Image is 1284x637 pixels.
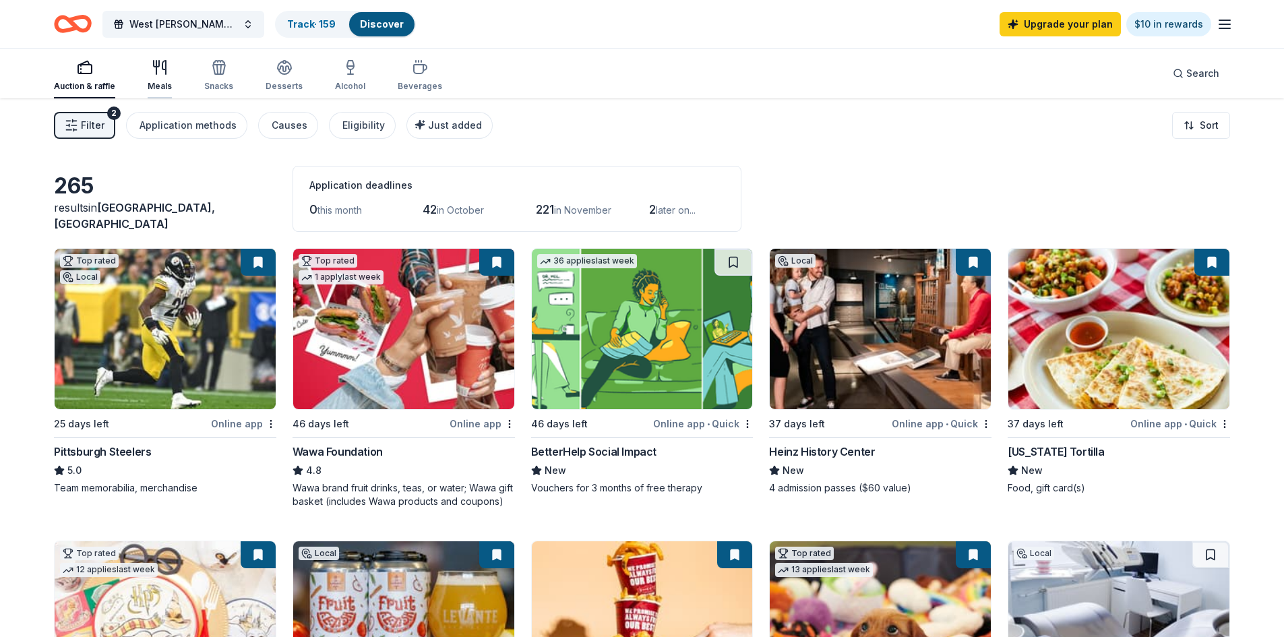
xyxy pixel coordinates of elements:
[398,54,442,98] button: Beverages
[211,415,276,432] div: Online app
[1000,12,1121,36] a: Upgrade your plan
[1021,462,1043,479] span: New
[309,202,317,216] span: 0
[329,112,396,139] button: Eligibility
[653,415,753,432] div: Online app Quick
[335,81,365,92] div: Alcohol
[1008,416,1064,432] div: 37 days left
[55,249,276,409] img: Image for Pittsburgh Steelers
[266,81,303,92] div: Desserts
[317,204,362,216] span: this month
[398,81,442,92] div: Beverages
[258,112,318,139] button: Causes
[649,202,656,216] span: 2
[293,481,515,508] div: Wawa brand fruit drinks, teas, or water; Wawa gift basket (includes Wawa products and coupons)
[1172,112,1230,139] button: Sort
[148,81,172,92] div: Meals
[81,117,104,133] span: Filter
[54,481,276,495] div: Team memorabilia, merchandise
[656,204,696,216] span: later on...
[450,415,515,432] div: Online app
[204,81,233,92] div: Snacks
[1008,444,1104,460] div: [US_STATE] Tortilla
[1008,481,1230,495] div: Food, gift card(s)
[293,444,383,460] div: Wawa Foundation
[148,54,172,98] button: Meals
[531,416,588,432] div: 46 days left
[54,248,276,495] a: Image for Pittsburgh SteelersTop ratedLocal25 days leftOnline appPittsburgh Steelers5.0Team memor...
[770,249,991,409] img: Image for Heinz History Center
[60,563,158,577] div: 12 applies last week
[536,202,554,216] span: 221
[287,18,336,30] a: Track· 159
[60,270,100,284] div: Local
[266,54,303,98] button: Desserts
[293,249,514,409] img: Image for Wawa Foundation
[406,112,493,139] button: Just added
[360,18,404,30] a: Discover
[102,11,264,38] button: West [PERSON_NAME] [PERSON_NAME]
[140,117,237,133] div: Application methods
[299,547,339,560] div: Local
[769,481,991,495] div: 4 admission passes ($60 value)
[423,202,437,216] span: 42
[126,112,247,139] button: Application methods
[707,419,710,429] span: •
[129,16,237,32] span: West [PERSON_NAME] [PERSON_NAME]
[54,416,109,432] div: 25 days left
[275,11,416,38] button: Track· 159Discover
[54,173,276,200] div: 265
[1014,547,1054,560] div: Local
[272,117,307,133] div: Causes
[54,200,276,232] div: results
[1184,419,1187,429] span: •
[107,107,121,120] div: 2
[54,444,151,460] div: Pittsburgh Steelers
[67,462,82,479] span: 5.0
[532,249,753,409] img: Image for BetterHelp Social Impact
[531,444,656,460] div: BetterHelp Social Impact
[892,415,991,432] div: Online app Quick
[428,119,482,131] span: Just added
[769,444,875,460] div: Heinz History Center
[54,8,92,40] a: Home
[1008,249,1229,409] img: Image for California Tortilla
[60,254,119,268] div: Top rated
[299,254,357,268] div: Top rated
[775,563,873,577] div: 13 applies last week
[309,177,725,193] div: Application deadlines
[1162,60,1230,87] button: Search
[554,204,611,216] span: in November
[1200,117,1219,133] span: Sort
[537,254,637,268] div: 36 applies last week
[437,204,484,216] span: in October
[1186,65,1219,82] span: Search
[531,481,754,495] div: Vouchers for 3 months of free therapy
[769,248,991,495] a: Image for Heinz History CenterLocal37 days leftOnline app•QuickHeinz History CenterNew4 admission...
[54,54,115,98] button: Auction & raffle
[545,462,566,479] span: New
[54,81,115,92] div: Auction & raffle
[775,254,816,268] div: Local
[306,462,322,479] span: 4.8
[1126,12,1211,36] a: $10 in rewards
[769,416,825,432] div: 37 days left
[204,54,233,98] button: Snacks
[335,54,365,98] button: Alcohol
[54,201,215,231] span: [GEOGRAPHIC_DATA], [GEOGRAPHIC_DATA]
[54,112,115,139] button: Filter2
[775,547,834,560] div: Top rated
[293,248,515,508] a: Image for Wawa FoundationTop rated1 applylast week46 days leftOnline appWawa Foundation4.8Wawa br...
[783,462,804,479] span: New
[1008,248,1230,495] a: Image for California Tortilla37 days leftOnline app•Quick[US_STATE] TortillaNewFood, gift card(s)
[946,419,948,429] span: •
[299,270,384,284] div: 1 apply last week
[531,248,754,495] a: Image for BetterHelp Social Impact36 applieslast week46 days leftOnline app•QuickBetterHelp Socia...
[293,416,349,432] div: 46 days left
[342,117,385,133] div: Eligibility
[54,201,215,231] span: in
[1130,415,1230,432] div: Online app Quick
[60,547,119,560] div: Top rated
